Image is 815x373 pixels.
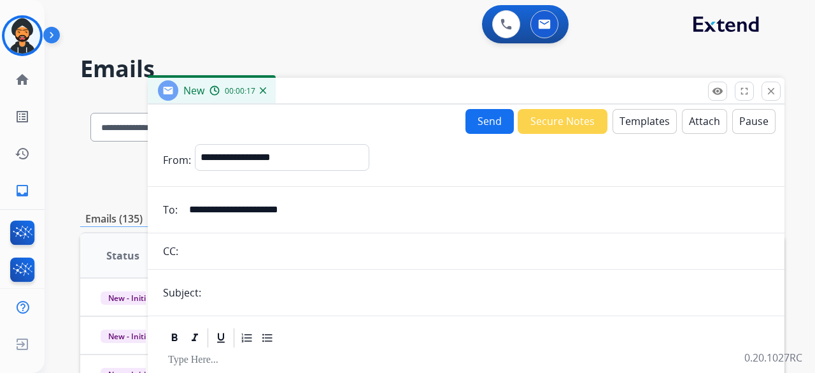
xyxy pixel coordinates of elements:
mat-icon: home [15,72,30,87]
img: avatar [4,18,40,54]
p: 0.20.1027RC [744,350,802,365]
button: Pause [732,109,776,134]
button: Secure Notes [518,109,607,134]
mat-icon: inbox [15,183,30,198]
mat-icon: history [15,146,30,161]
button: Send [465,109,514,134]
span: New - Initial [101,291,160,305]
button: Attach [682,109,727,134]
mat-icon: close [765,85,777,97]
div: Ordered List [237,328,257,347]
mat-icon: list_alt [15,109,30,124]
div: Bold [165,328,184,347]
p: CC: [163,244,178,259]
p: Emails (135) [80,211,148,227]
mat-icon: remove_red_eye [712,85,723,97]
mat-icon: fullscreen [739,85,750,97]
span: New - Initial [101,330,160,343]
span: New [183,84,204,98]
p: Subject: [163,285,201,300]
button: Templates [613,109,677,134]
div: Bullet List [258,328,277,347]
h2: Emails [80,56,784,82]
div: Underline [211,328,230,347]
span: Status [106,248,139,263]
span: 00:00:17 [225,86,255,96]
p: From: [163,152,191,168]
div: Italic [185,328,204,347]
p: To: [163,202,178,217]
